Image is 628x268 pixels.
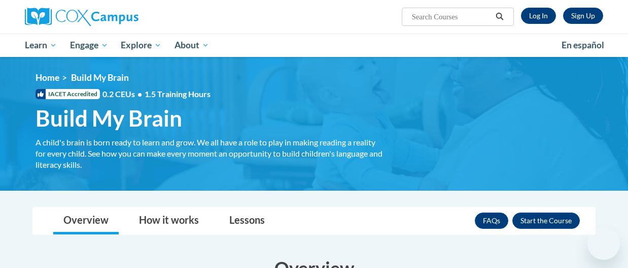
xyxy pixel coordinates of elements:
[563,8,603,24] a: Register
[17,34,611,57] div: Main menu
[36,89,100,99] span: IACET Accredited
[145,89,211,99] span: 1.5 Training Hours
[219,207,275,234] a: Lessons
[53,207,119,234] a: Overview
[475,213,508,229] a: FAQs
[492,11,507,23] button: Search
[512,213,580,229] button: Enroll
[555,35,611,56] a: En español
[562,40,604,50] span: En español
[168,34,216,57] a: About
[36,72,59,83] a: Home
[70,39,108,51] span: Engage
[129,207,209,234] a: How it works
[25,39,57,51] span: Learn
[121,39,161,51] span: Explore
[587,227,620,260] iframe: Button to launch messaging window
[137,89,142,99] span: •
[18,34,63,57] a: Learn
[25,8,138,26] img: Cox Campus
[175,39,209,51] span: About
[411,11,492,23] input: Search Courses
[71,72,129,83] span: Build My Brain
[102,88,211,100] span: 0.2 CEUs
[25,8,207,26] a: Cox Campus
[114,34,168,57] a: Explore
[36,137,386,170] div: A child's brain is born ready to learn and grow. We all have a role to play in making reading a r...
[36,105,182,132] span: Build My Brain
[63,34,115,57] a: Engage
[521,8,556,24] a: Log In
